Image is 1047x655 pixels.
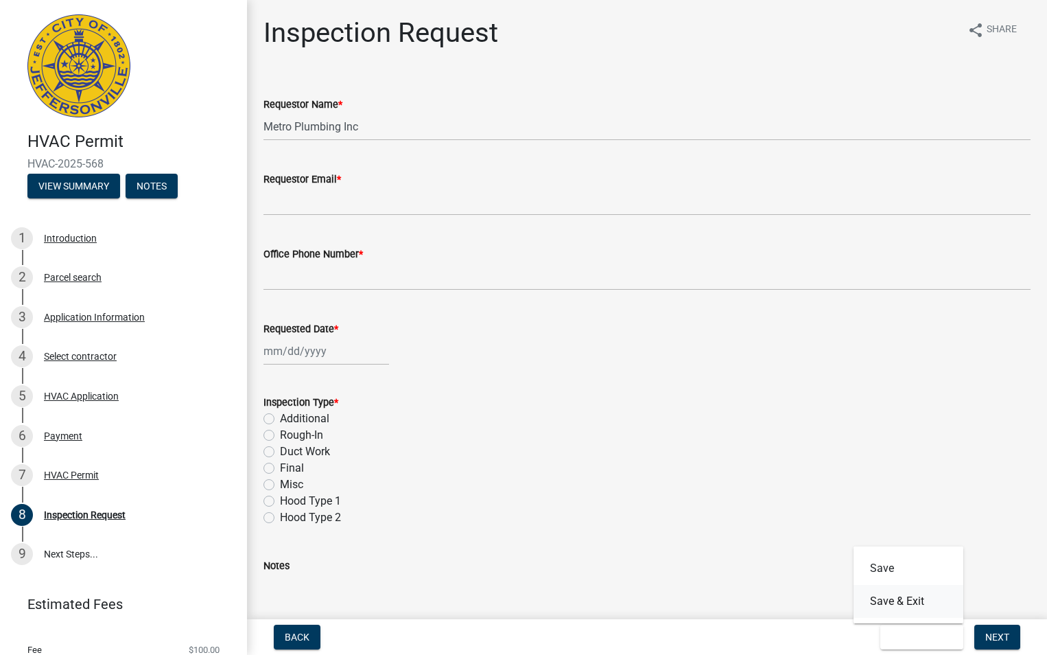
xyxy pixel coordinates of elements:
span: Save & Exit [891,632,944,643]
label: Requested Date [263,325,338,334]
button: Back [274,625,320,650]
button: shareShare [956,16,1028,43]
div: Application Information [44,312,145,322]
label: Requestor Name [263,100,342,110]
div: Inspection Request [44,510,126,520]
button: Save & Exit [854,585,963,618]
span: Fee [27,645,42,654]
h4: HVAC Permit [27,132,236,152]
a: Estimated Fees [11,590,225,618]
div: 5 [11,385,33,407]
div: 1 [11,227,33,249]
label: Notes [263,562,290,571]
div: Payment [44,431,82,441]
h1: Inspection Request [263,16,498,49]
button: Notes [126,174,178,198]
img: City of Jeffersonville, Indiana [27,14,130,117]
span: $100.00 [189,645,220,654]
button: Save [854,552,963,585]
label: Hood Type 1 [280,493,341,509]
div: 4 [11,345,33,367]
span: Share [987,22,1017,38]
label: Hood Type 2 [280,509,341,526]
div: HVAC Application [44,391,119,401]
div: 7 [11,464,33,486]
span: Back [285,632,309,643]
label: Requestor Email [263,175,341,185]
div: 6 [11,425,33,447]
div: HVAC Permit [44,470,99,480]
div: Introduction [44,233,97,243]
label: Additional [280,411,329,427]
label: Final [280,460,304,476]
button: Next [974,625,1020,650]
span: HVAC-2025-568 [27,157,220,170]
div: Select contractor [44,352,117,361]
button: Save & Exit [880,625,963,650]
wm-modal-confirm: Summary [27,181,120,192]
label: Inspection Type [263,398,338,408]
button: View Summary [27,174,120,198]
span: Next [985,632,1009,643]
wm-modal-confirm: Notes [126,181,178,192]
div: 2 [11,266,33,288]
label: Duct Work [280,444,330,460]
div: 9 [11,543,33,565]
div: Parcel search [44,273,102,282]
div: 8 [11,504,33,526]
div: 3 [11,306,33,328]
label: Rough-In [280,427,323,444]
label: Office Phone Number [263,250,363,260]
div: Save & Exit [854,547,963,623]
i: share [967,22,984,38]
input: mm/dd/yyyy [263,337,389,365]
label: Misc [280,476,303,493]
